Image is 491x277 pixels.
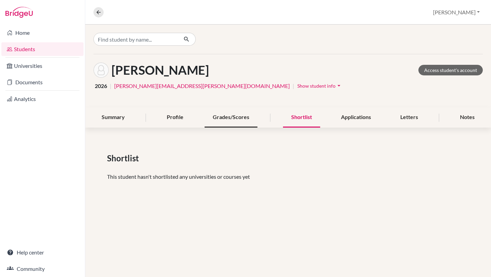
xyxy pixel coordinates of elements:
[107,173,469,181] p: This student hasn't shortlisted any universities or courses yet
[107,152,142,164] span: Shortlist
[1,26,84,40] a: Home
[452,107,483,128] div: Notes
[297,81,343,91] button: Show student infoarrow_drop_down
[5,7,33,18] img: Bridge-U
[93,107,133,128] div: Summary
[1,262,84,276] a: Community
[93,62,109,78] img: Katina Alvarado's avatar
[110,82,111,90] span: |
[283,107,320,128] div: Shortlist
[430,6,483,19] button: [PERSON_NAME]
[1,59,84,73] a: Universities
[114,82,290,90] a: [PERSON_NAME][EMAIL_ADDRESS][PERSON_NAME][DOMAIN_NAME]
[418,65,483,75] a: Access student's account
[333,107,379,128] div: Applications
[1,246,84,259] a: Help center
[159,107,192,128] div: Profile
[111,63,209,77] h1: [PERSON_NAME]
[93,33,178,46] input: Find student by name...
[293,82,294,90] span: |
[1,42,84,56] a: Students
[336,82,342,89] i: arrow_drop_down
[392,107,426,128] div: Letters
[95,82,107,90] span: 2026
[1,92,84,106] a: Analytics
[1,75,84,89] a: Documents
[297,83,336,89] span: Show student info
[205,107,257,128] div: Grades/Scores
